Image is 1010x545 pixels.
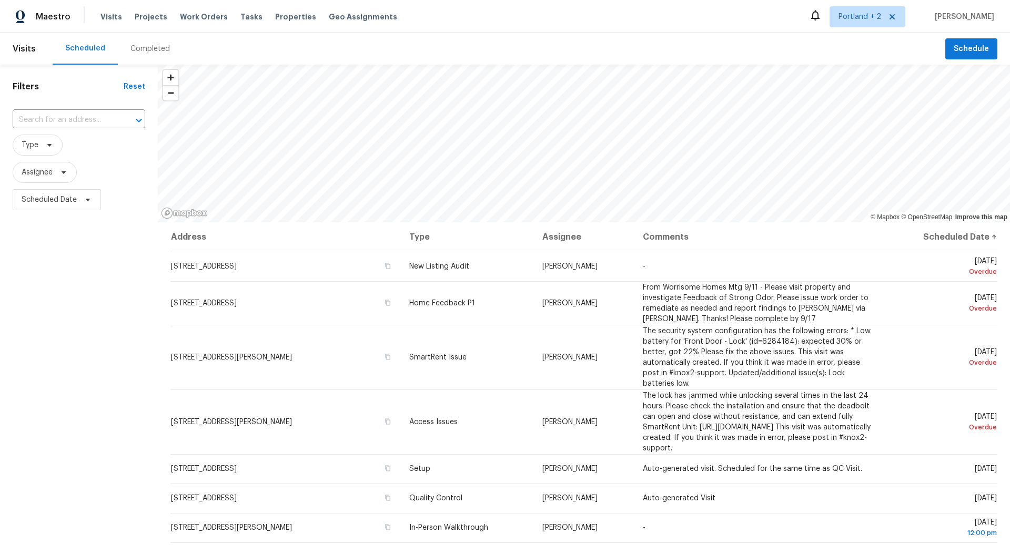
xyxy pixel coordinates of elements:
div: Overdue [891,422,997,433]
span: [PERSON_NAME] [542,524,598,531]
span: Projects [135,12,167,22]
span: Type [22,140,38,150]
h1: Filters [13,81,124,92]
div: Overdue [891,266,997,277]
div: Reset [124,81,145,92]
span: - [643,524,645,531]
span: Geo Assignments [329,12,397,22]
span: [PERSON_NAME] [542,300,598,307]
span: Schedule [954,43,989,56]
span: [STREET_ADDRESS] [171,495,237,502]
span: The security system configuration has the following errors: * Low battery for 'Front Door - Lock'... [643,327,871,387]
button: Copy Address [383,261,392,271]
a: Mapbox homepage [161,207,207,219]
span: - [643,263,645,270]
th: Comments [634,222,883,252]
span: Work Orders [180,12,228,22]
span: Assignee [22,167,53,178]
span: Tasks [240,13,262,20]
input: Search for an address... [13,112,116,128]
span: [STREET_ADDRESS] [171,300,237,307]
div: Overdue [891,303,997,314]
span: [PERSON_NAME] [542,354,598,361]
span: Visits [100,12,122,22]
button: Open [132,113,146,128]
span: [PERSON_NAME] [542,465,598,472]
span: Maestro [36,12,70,22]
span: [STREET_ADDRESS] [171,465,237,472]
button: Copy Address [383,417,392,426]
span: SmartRent Issue [409,354,467,361]
button: Schedule [945,38,997,60]
span: [DATE] [891,413,997,433]
span: Setup [409,465,430,472]
span: [PERSON_NAME] [542,418,598,426]
span: Auto-generated visit. Scheduled for the same time as QC Visit. [643,465,862,472]
div: Overdue [891,357,997,368]
th: Assignee [534,222,634,252]
span: [DATE] [891,258,997,277]
span: Visits [13,37,36,60]
span: Portland + 2 [839,12,881,22]
span: [STREET_ADDRESS][PERSON_NAME] [171,418,292,426]
span: [DATE] [891,348,997,368]
button: Copy Address [383,493,392,502]
div: Scheduled [65,43,105,54]
span: [PERSON_NAME] [931,12,994,22]
span: [STREET_ADDRESS] [171,263,237,270]
span: New Listing Audit [409,263,469,270]
a: Improve this map [955,213,1007,221]
span: [PERSON_NAME] [542,263,598,270]
th: Type [401,222,534,252]
span: Auto-generated Visit [643,495,715,502]
span: [PERSON_NAME] [542,495,598,502]
div: 12:00 pm [891,528,997,538]
span: Properties [275,12,316,22]
span: Zoom out [163,86,178,100]
span: Home Feedback P1 [409,300,475,307]
span: [DATE] [975,465,997,472]
button: Copy Address [383,352,392,362]
span: The lock has jammed while unlocking several times in the last 24 hours. Please check the installa... [643,392,871,452]
button: Zoom in [163,70,178,85]
span: Quality Control [409,495,462,502]
a: OpenStreetMap [901,213,952,221]
div: Completed [130,44,170,54]
span: [STREET_ADDRESS][PERSON_NAME] [171,354,292,361]
span: From Worrisome Homes Mtg 9/11 - Please visit property and investigate Feedback of Strong Odor. Pl... [643,284,868,323]
span: [DATE] [975,495,997,502]
span: In-Person Walkthrough [409,524,488,531]
canvas: Map [158,65,1010,222]
button: Copy Address [383,298,392,307]
span: [DATE] [891,519,997,538]
button: Zoom out [163,85,178,100]
span: Access Issues [409,418,458,426]
span: [STREET_ADDRESS][PERSON_NAME] [171,524,292,531]
span: [DATE] [891,294,997,314]
button: Copy Address [383,464,392,473]
button: Copy Address [383,522,392,532]
th: Scheduled Date ↑ [883,222,997,252]
span: Scheduled Date [22,194,77,205]
a: Mapbox [871,213,900,221]
th: Address [170,222,401,252]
